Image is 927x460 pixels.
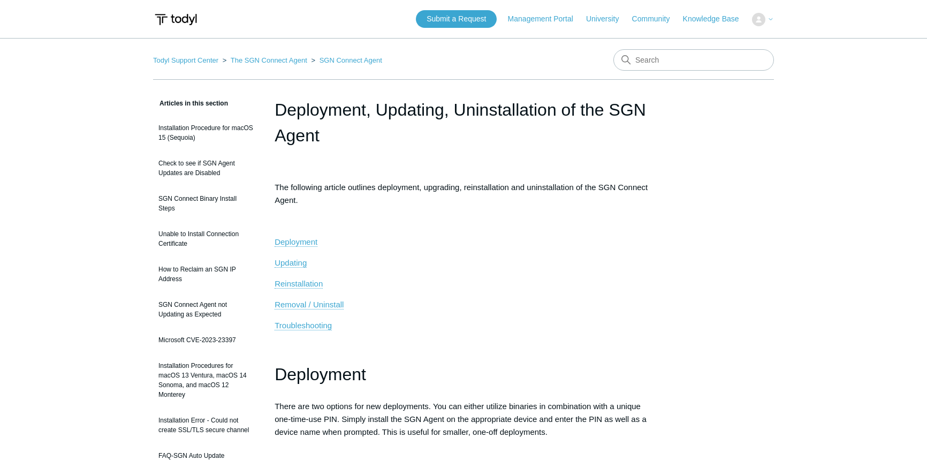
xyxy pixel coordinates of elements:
a: Reinstallation [275,279,323,289]
span: Articles in this section [153,100,228,107]
a: Installation Procedure for macOS 15 (Sequoia) [153,118,259,148]
a: Community [632,13,681,25]
li: Todyl Support Center [153,56,221,64]
a: Microsoft CVE-2023-23397 [153,330,259,350]
a: The SGN Connect Agent [231,56,307,64]
span: There are two options for new deployments. You can either utilize binaries in combination with a ... [275,402,647,436]
a: Installation Procedures for macOS 13 Ventura, macOS 14 Sonoma, and macOS 12 Monterey [153,356,259,405]
a: Updating [275,258,307,268]
a: SGN Connect Agent not Updating as Expected [153,295,259,325]
a: Submit a Request [416,10,497,28]
a: Installation Error - Could not create SSL/TLS secure channel [153,410,259,440]
span: Deployment [275,237,317,246]
a: Troubleshooting [275,321,332,330]
a: Check to see if SGN Agent Updates are Disabled [153,153,259,183]
span: Updating [275,258,307,267]
li: The SGN Connect Agent [221,56,309,64]
a: How to Reclaim an SGN IP Address [153,259,259,289]
a: SGN Connect Agent [320,56,382,64]
a: Knowledge Base [683,13,750,25]
h1: Deployment, Updating, Uninstallation of the SGN Agent [275,97,652,148]
a: SGN Connect Binary Install Steps [153,188,259,218]
a: University [586,13,629,25]
a: Unable to Install Connection Certificate [153,224,259,254]
img: Todyl Support Center Help Center home page [153,10,199,29]
li: SGN Connect Agent [309,56,382,64]
a: Todyl Support Center [153,56,218,64]
span: Deployment [275,365,366,384]
a: Management Portal [508,13,584,25]
a: Removal / Uninstall [275,300,344,310]
a: Deployment [275,237,317,247]
input: Search [613,49,774,71]
span: The following article outlines deployment, upgrading, reinstallation and uninstallation of the SG... [275,183,648,205]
